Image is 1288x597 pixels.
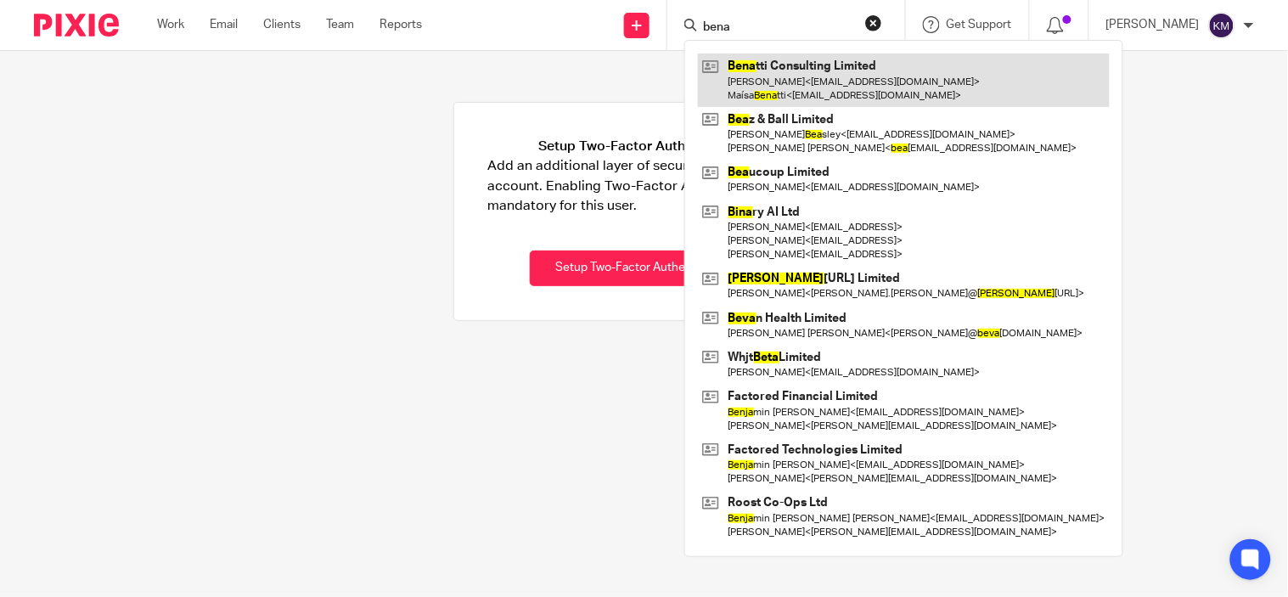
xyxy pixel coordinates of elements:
[263,16,301,33] a: Clients
[701,20,854,36] input: Search
[326,16,354,33] a: Team
[488,156,801,216] p: Add an additional layer of security to your account. Enabling Two-Factor Authentication is mandat...
[380,16,422,33] a: Reports
[1106,16,1200,33] p: [PERSON_NAME]
[1208,12,1235,39] img: svg%3E
[210,16,238,33] a: Email
[157,16,184,33] a: Work
[865,14,882,31] button: Clear
[947,19,1012,31] span: Get Support
[530,251,759,287] button: Setup Two-Factor Authentication
[34,14,119,37] img: Pixie
[539,137,750,156] h1: Setup Two-Factor Authentication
